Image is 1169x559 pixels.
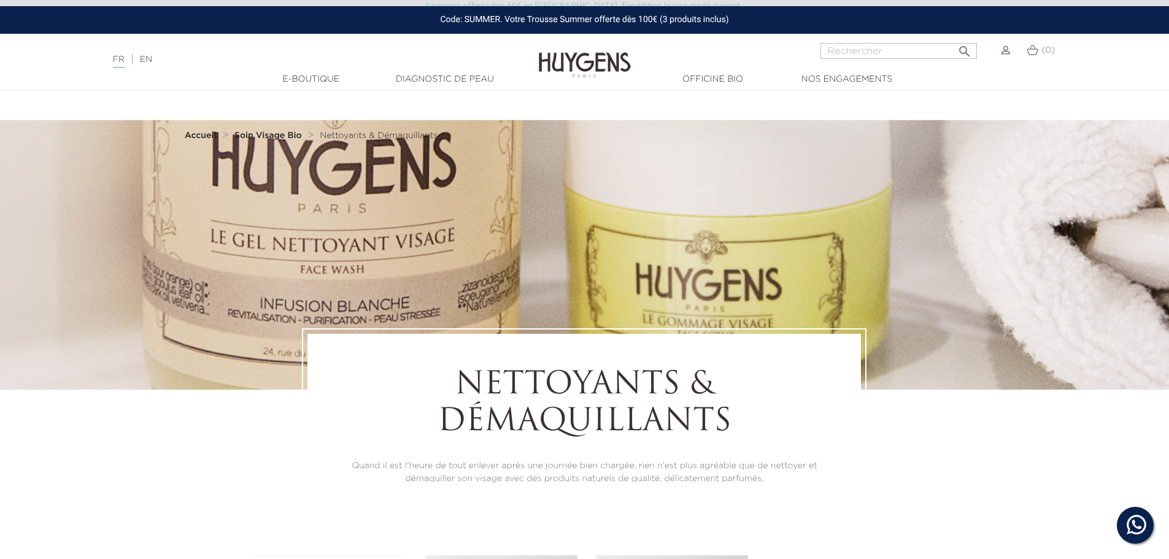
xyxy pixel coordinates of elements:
[785,73,908,86] a: Nos engagements
[107,52,478,67] div: |
[820,43,977,59] input: Rechercher
[384,73,506,86] a: Diagnostic de peau
[234,131,302,140] strong: Soin Visage Bio
[250,73,372,86] a: E-Boutique
[320,131,438,141] a: Nettoyants & Démaquillants
[185,131,219,141] a: Accueil
[234,131,305,141] a: Soin Visage Bio
[957,40,972,55] i: 
[652,73,774,86] a: Officine Bio
[954,39,976,56] button: 
[341,368,827,441] h1: Nettoyants & Démaquillants
[341,460,827,485] p: Quand il est l'heure de tout enlever après une journée bien chargée, rien n'est plus agréable que...
[1041,46,1055,55] span: (0)
[113,55,125,68] a: FR
[539,33,631,80] img: Huygens
[140,55,152,64] a: EN
[185,131,217,140] strong: Accueil
[320,131,438,140] span: Nettoyants & Démaquillants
